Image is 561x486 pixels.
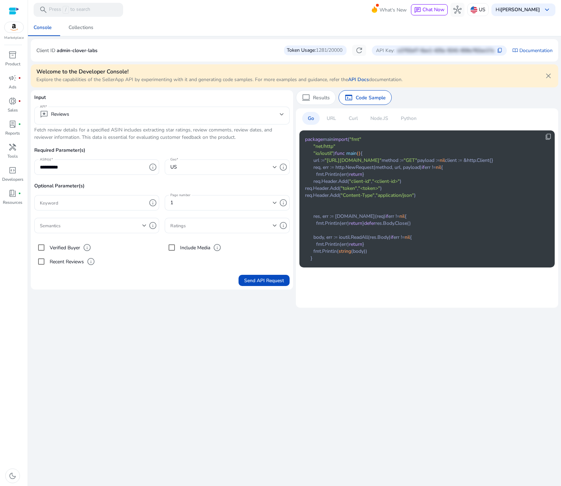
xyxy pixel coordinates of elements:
p: Required Parameter(s) [34,146,290,159]
span: info [149,221,157,230]
span: () [357,150,361,157]
p: Fetch review details for a specified ASIN includes extracting star ratings, review comments, revi... [34,126,290,141]
span: inventory_2 [8,51,17,59]
span: "fmt" [349,136,361,143]
span: chat [414,7,421,14]
p: Hi [496,7,540,12]
code: main ( ) { url := method := payload := client := &http.Client{} req, err := http.NewRequest(metho... [305,136,493,262]
span: computer [302,93,310,102]
span: fiber_manual_record [18,100,21,102]
p: Marketplace [4,35,24,41]
span: campaign [8,74,17,82]
span: defer [364,220,375,227]
p: Resources [3,199,22,206]
span: lab_profile [8,120,17,128]
span: book_4 [8,189,17,198]
mat-label: Geo [170,157,176,162]
button: refresh [352,45,366,56]
span: 1281/20000 [316,47,342,54]
img: amazon.svg [5,22,23,33]
span: info [279,163,287,171]
span: package [305,136,323,143]
span: "net/http" [313,143,335,150]
span: / [63,6,69,14]
span: info [279,199,287,207]
span: info [279,221,287,230]
span: func [335,150,345,157]
span: import_contacts [512,48,518,53]
span: fiber_manual_record [18,192,21,195]
span: US [170,164,177,170]
button: chatChat Now [411,4,448,15]
p: Tools [7,153,18,159]
h4: Welcome to the Developer Console! [36,69,403,75]
div: Reviews [40,110,69,119]
span: info [149,199,157,207]
p: Code Sample [356,94,386,101]
span: nil [440,157,445,164]
span: "client-id" [349,178,371,185]
span: main [346,150,357,157]
p: Press to search [49,6,90,14]
p: Python [401,115,417,122]
button: Send API Request [239,275,290,286]
span: "token" [341,185,357,192]
span: import [333,136,348,143]
p: API Key: [376,47,395,54]
span: return [349,220,362,227]
mat-label: Page number [170,193,191,198]
p: Sales [8,107,18,113]
a: Documentation [519,47,553,54]
span: donut_small [8,97,17,105]
p: Results [313,94,330,101]
p: Go [308,115,314,122]
p: Node.JS [370,115,388,122]
p: Reports [5,130,20,136]
span: refresh [355,46,363,55]
p: Curl [349,115,358,122]
button: hub [450,3,464,17]
span: if [422,164,425,171]
span: info [87,257,95,266]
span: Send API Request [244,277,284,284]
span: "Content-Type" [341,192,375,199]
div: Collections [69,25,93,30]
label: Recent Reviews [48,258,84,265]
div: Console [34,25,52,30]
span: fiber_manual_record [18,123,21,126]
span: dark_mode [8,472,17,480]
p: US [479,3,485,16]
div: Token Usage: [284,45,347,55]
span: "<client-id>" [372,178,400,185]
span: "GET" [404,157,417,164]
p: admin-clover-labs [57,47,98,54]
p: Input [34,94,290,107]
span: nil [399,213,405,220]
mat-label: ASIN(s) [40,157,51,162]
p: URL [327,115,336,122]
span: content_copy [545,133,552,140]
span: "application/json" [376,192,414,199]
span: fiber_manual_record [18,77,21,79]
span: What's New [379,4,407,16]
span: code_blocks [8,166,17,174]
span: return [349,241,362,248]
span: "<token>" [358,185,380,192]
span: if [391,234,393,241]
span: if [385,213,388,220]
span: return [349,171,362,178]
mat-label: API [40,104,45,109]
p: Developers [2,176,23,183]
span: 1 [170,199,173,206]
span: close [544,72,553,80]
span: search [39,6,48,14]
span: nil [405,234,410,241]
span: "io/ioutil" [313,150,333,157]
p: Product [5,61,20,67]
p: Optional Parameter(s) [34,182,290,195]
span: info [149,163,157,171]
p: e2702af7-6ae1-425a-9241-659a762ae17a [397,47,494,54]
p: Client ID [36,47,55,54]
a: API Docs [348,76,369,83]
label: Include Media [179,244,210,251]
